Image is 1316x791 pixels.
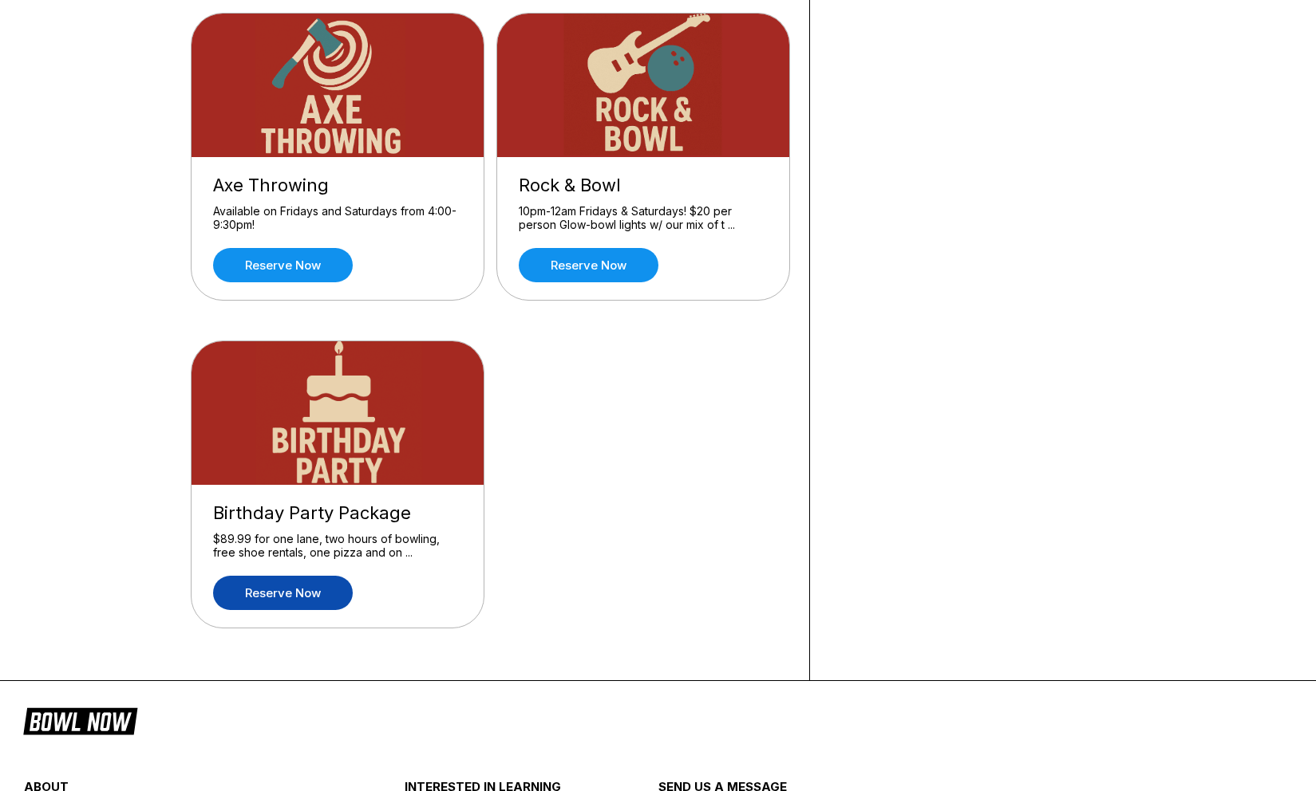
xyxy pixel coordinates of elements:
div: Axe Throwing [213,175,462,196]
img: Rock & Bowl [497,14,791,157]
div: 10pm-12am Fridays & Saturdays! $20 per person Glow-bowl lights w/ our mix of t ... [519,204,768,232]
div: Birthday Party Package [213,502,462,524]
a: Reserve now [213,248,353,282]
a: Reserve now [519,248,658,282]
div: Available on Fridays and Saturdays from 4:00-9:30pm! [213,204,462,232]
div: $89.99 for one lane, two hours of bowling, free shoe rentals, one pizza and on ... [213,532,462,560]
img: Birthday Party Package [192,341,485,485]
img: Axe Throwing [192,14,485,157]
a: Reserve now [213,576,353,610]
div: Rock & Bowl [519,175,768,196]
